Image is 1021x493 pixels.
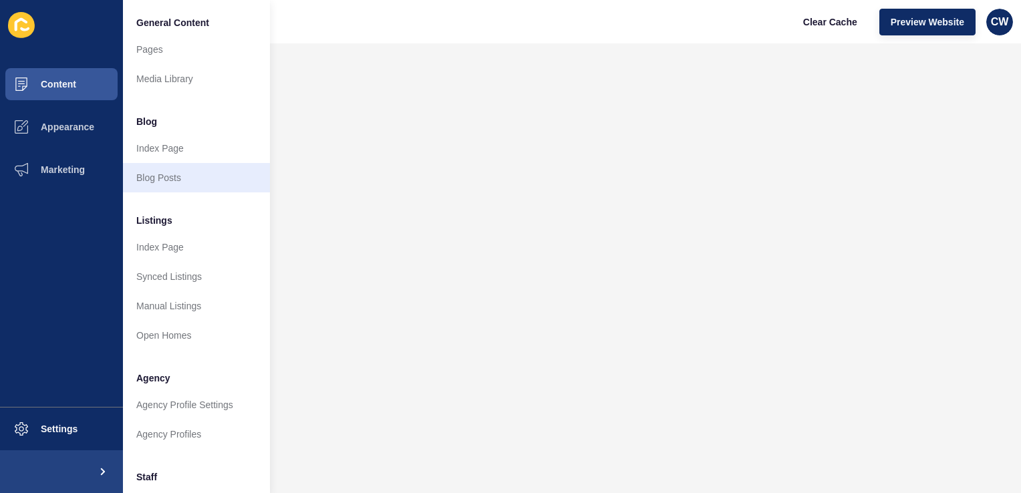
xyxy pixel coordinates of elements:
[136,16,209,29] span: General Content
[136,214,172,227] span: Listings
[123,163,270,192] a: Blog Posts
[136,115,157,128] span: Blog
[891,15,964,29] span: Preview Website
[879,9,976,35] button: Preview Website
[792,9,869,35] button: Clear Cache
[123,321,270,350] a: Open Homes
[803,15,857,29] span: Clear Cache
[123,420,270,449] a: Agency Profiles
[136,470,157,484] span: Staff
[123,134,270,163] a: Index Page
[123,232,270,262] a: Index Page
[123,291,270,321] a: Manual Listings
[123,262,270,291] a: Synced Listings
[123,35,270,64] a: Pages
[123,64,270,94] a: Media Library
[136,371,170,385] span: Agency
[123,390,270,420] a: Agency Profile Settings
[991,15,1009,29] span: CW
